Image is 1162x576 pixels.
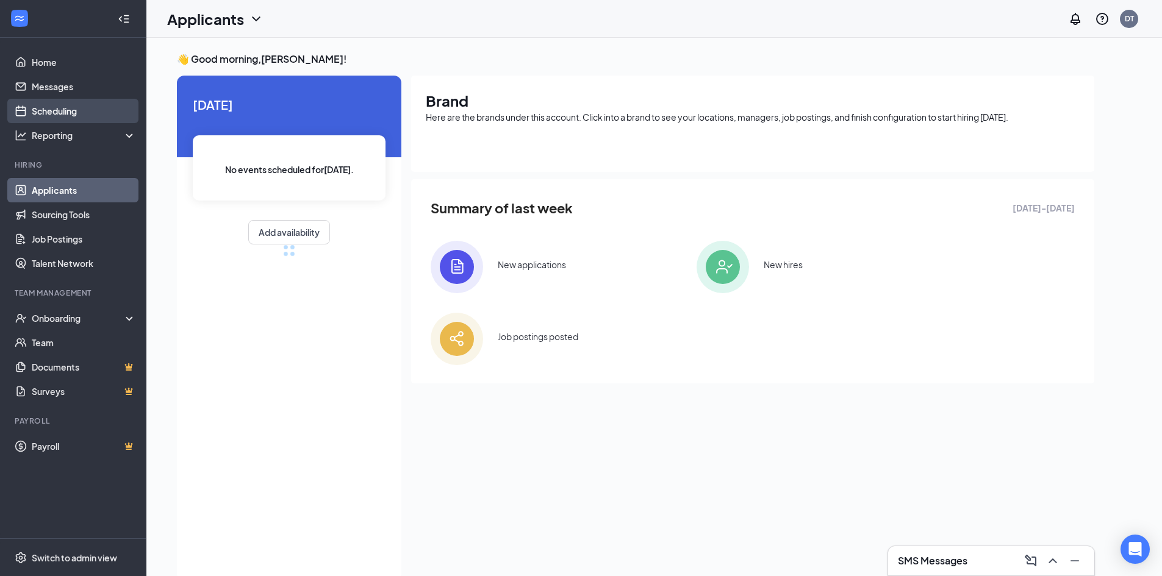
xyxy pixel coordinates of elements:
svg: Settings [15,552,27,564]
img: icon [697,241,749,293]
svg: Collapse [118,13,130,25]
div: Switch to admin view [32,552,117,564]
a: Home [32,50,136,74]
div: Hiring [15,160,134,170]
button: Add availability [248,220,330,244]
svg: ChevronDown [249,12,264,26]
a: SurveysCrown [32,379,136,404]
span: [DATE] - [DATE] [1013,201,1075,215]
a: DocumentsCrown [32,355,136,379]
svg: WorkstreamLogo [13,12,26,24]
a: Talent Network [32,251,136,276]
div: Payroll [15,416,134,426]
a: Applicants [32,178,136,202]
div: loading meetings... [283,244,295,257]
span: No events scheduled for [DATE] . [225,163,354,176]
svg: QuestionInfo [1095,12,1110,26]
img: icon [431,241,483,293]
a: Messages [32,74,136,99]
div: Job postings posted [498,330,578,343]
h1: Brand [426,90,1080,111]
svg: Minimize [1067,553,1082,568]
button: Minimize [1065,551,1085,571]
h1: Applicants [167,9,244,29]
div: New applications [498,258,566,271]
div: New hires [764,258,803,271]
svg: ChevronUp [1045,553,1060,568]
svg: ComposeMessage [1024,553,1038,568]
span: Summary of last week [431,197,573,219]
h3: 👋 Good morning, [PERSON_NAME] ! [177,52,1094,66]
img: icon [431,313,483,365]
span: [DATE] [193,95,386,114]
div: DT [1125,13,1134,24]
svg: Analysis [15,129,27,141]
svg: Notifications [1068,12,1083,26]
div: Reporting [32,129,137,141]
div: Team Management [15,288,134,298]
div: Here are the brands under this account. Click into a brand to see your locations, managers, job p... [426,111,1080,123]
button: ComposeMessage [1021,551,1041,571]
div: Open Intercom Messenger [1121,535,1150,564]
button: ChevronUp [1043,551,1063,571]
a: PayrollCrown [32,434,136,458]
a: Scheduling [32,99,136,123]
a: Job Postings [32,227,136,251]
a: Team [32,330,136,355]
div: Onboarding [32,312,126,324]
a: Sourcing Tools [32,202,136,227]
h3: SMS Messages [898,554,967,567]
svg: UserCheck [15,312,27,324]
